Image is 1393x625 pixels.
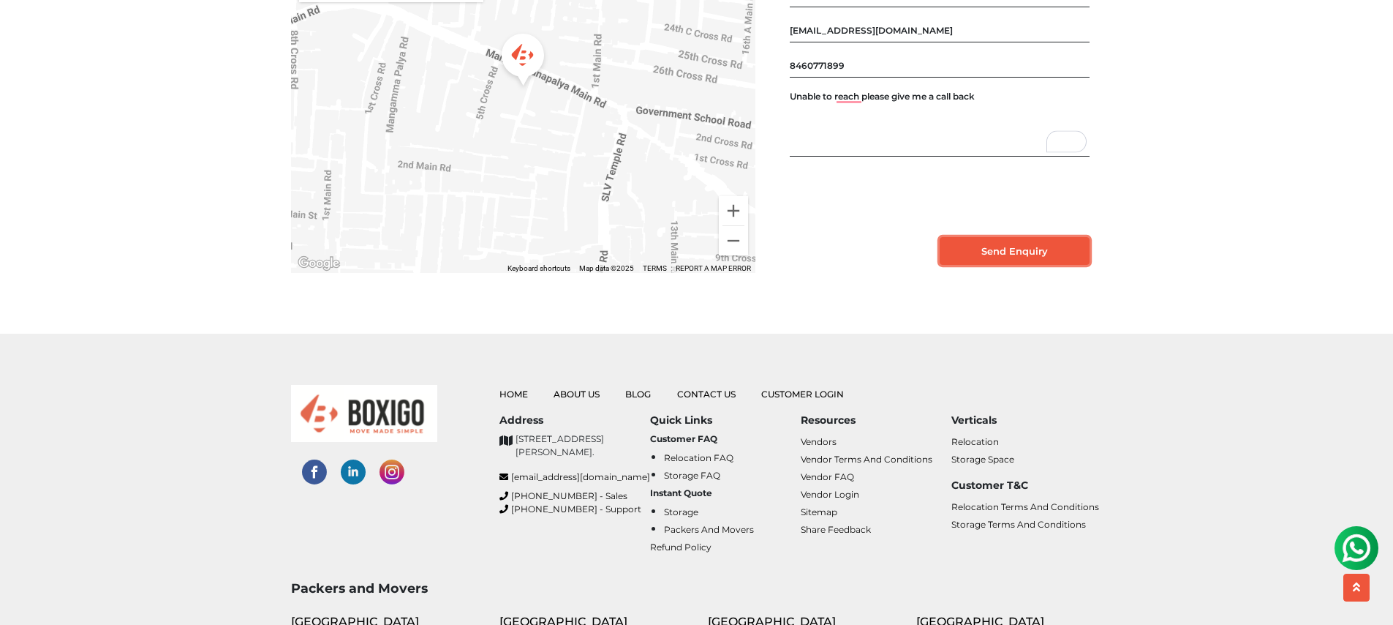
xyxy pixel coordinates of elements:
a: Vendor FAQ [801,471,854,482]
button: scroll up [1343,574,1370,602]
h6: Quick Links [650,414,801,427]
button: Zoom out [719,226,748,255]
input: Mail Id [790,19,1089,42]
a: About Us [554,389,600,400]
img: facebook-social-links [302,460,327,484]
iframe: To enrich screen reader interactions, please activate Accessibility in Grammarly extension settings [790,168,1012,225]
input: Mobile No [790,54,1089,78]
textarea: To enrich screen reader interactions, please activate Accessibility in Grammarly extension settings [790,90,1089,157]
a: Contact Us [677,389,736,400]
a: Vendor Terms and Conditions [801,454,932,465]
a: Storage FAQ [664,470,720,481]
h3: Packers and Movers [291,580,1103,596]
p: [STREET_ADDRESS][PERSON_NAME]. [516,433,650,459]
b: Customer FAQ [650,433,717,444]
a: [EMAIL_ADDRESS][DOMAIN_NAME] [499,471,650,484]
input: Send Enquiry [940,237,1090,265]
a: Vendor Login [801,489,859,500]
h6: Resources [801,414,951,427]
a: Storage Terms and Conditions [951,519,1086,530]
a: Refund Policy [650,542,711,553]
a: Terms [643,264,667,272]
button: Keyboard shortcuts [507,263,570,274]
a: Sitemap [801,506,837,517]
a: Open this area in Google Maps (opens a new window) [295,254,343,273]
a: Blog [625,389,651,400]
img: whatsapp-icon.svg [15,15,44,44]
a: Report a map error [676,264,751,272]
h6: Customer T&C [951,479,1102,492]
h6: Verticals [951,414,1102,427]
span: Map data ©2025 [579,264,634,272]
img: Google [295,254,343,273]
a: [PHONE_NUMBER] - Sales [499,490,650,503]
a: Relocation FAQ [664,452,733,463]
a: Relocation [951,436,999,447]
a: Storage Space [951,454,1014,465]
a: Home [499,389,528,400]
button: Zoom in [719,196,748,225]
b: Instant Quote [650,487,712,498]
a: Storage [664,506,698,517]
a: Customer Login [761,389,844,400]
a: Packers and Movers [664,524,754,535]
a: Relocation Terms and Conditions [951,501,1099,512]
img: instagram-social-links [380,460,404,484]
a: Vendors [801,436,837,447]
a: Share Feedback [801,524,871,535]
div: Boxigo [495,29,551,94]
h6: Address [499,414,650,427]
a: [PHONE_NUMBER] - Support [499,503,650,516]
img: boxigo_logo_small [291,385,437,441]
img: linked-in-social-links [341,460,366,484]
